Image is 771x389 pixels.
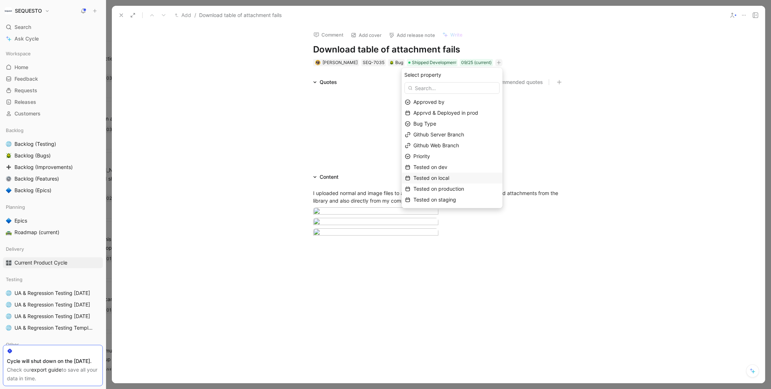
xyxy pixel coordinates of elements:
[413,153,430,159] span: Priority
[413,186,464,192] span: Tested on production
[413,120,436,127] span: Bug Type
[413,175,449,181] span: Tested on local
[404,82,500,94] input: Search...
[413,110,478,116] span: Apprvd & Deployed in prod
[413,99,445,105] span: Approved by
[404,71,441,79] span: Select property
[413,196,456,203] span: Tested on staging
[413,131,464,138] span: Github Server Branch
[413,164,447,170] span: Tested on dev
[413,142,459,148] span: Github Web Branch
